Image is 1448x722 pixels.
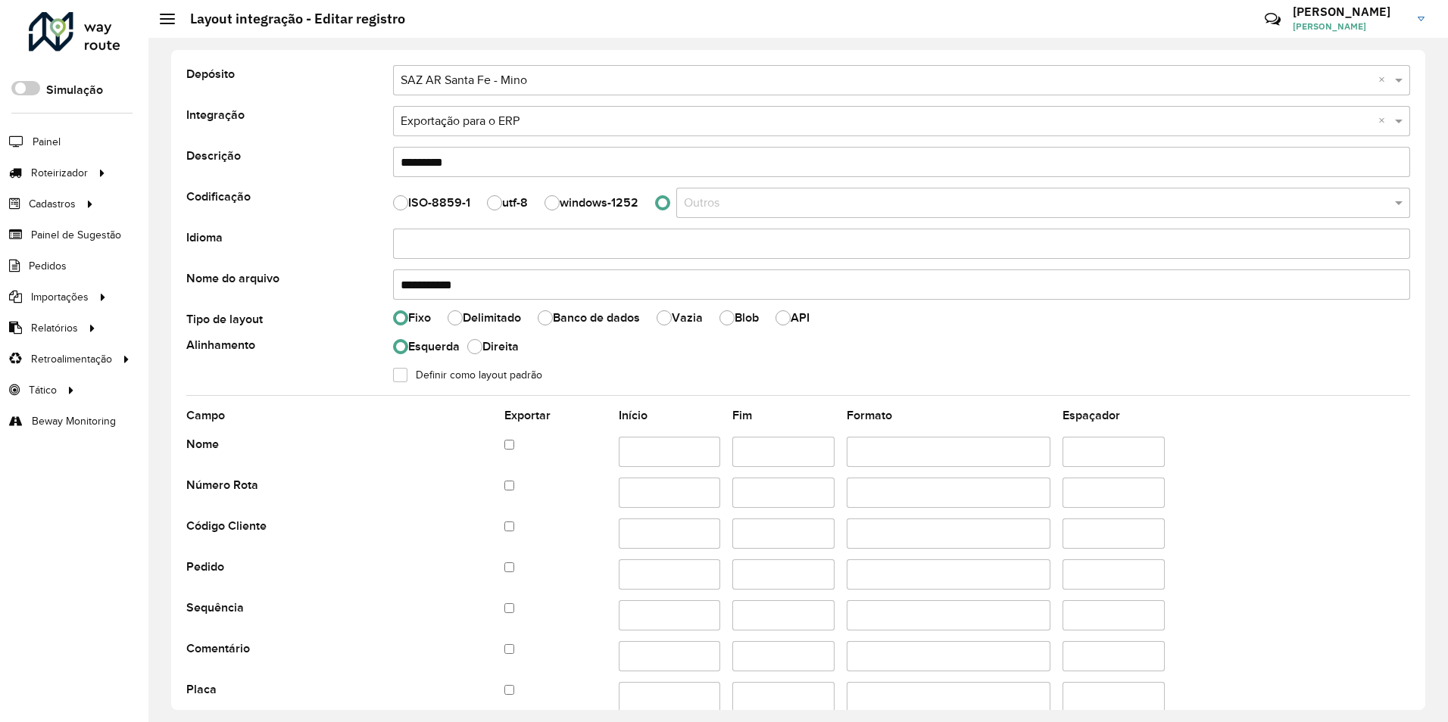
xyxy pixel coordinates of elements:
[177,336,384,358] label: Alinhamento
[31,165,88,181] span: Roteirizador
[177,229,384,263] label: Idioma
[31,289,89,305] span: Importações
[732,406,752,425] label: Fim
[186,406,225,425] label: Campo
[29,382,57,398] span: Tático
[31,227,121,243] span: Painel de Sugestão
[31,320,78,336] span: Relatórios
[32,413,116,429] span: Beway Monitoring
[672,312,703,324] label: Vazia
[553,312,640,324] label: Banco de dados
[408,341,460,353] label: Esquerda
[408,370,542,381] label: Definir como layout padrão
[177,147,384,181] label: Descrição
[1378,71,1391,89] span: Clear all
[46,81,103,99] label: Simulação
[1378,112,1391,130] span: Clear all
[1293,5,1406,19] h3: [PERSON_NAME]
[735,312,759,324] label: Blob
[186,680,217,699] label: Placa
[560,197,638,209] label: windows-1252
[482,341,519,353] label: Direita
[186,435,219,453] label: Nome
[29,258,67,274] span: Pedidos
[33,134,61,150] span: Painel
[1256,3,1289,36] a: Contato Rápido
[1063,406,1120,425] label: Espaçador
[186,476,258,494] label: Número Rota
[29,196,76,212] span: Cadastros
[177,106,384,140] label: Integração
[175,11,405,27] h2: Layout integração - Editar registro
[177,310,384,329] label: Tipo de layout
[186,517,267,535] label: Código Cliente
[502,197,528,209] label: utf-8
[31,351,112,367] span: Retroalimentação
[791,312,810,324] label: API
[177,269,384,303] label: Nome do arquivo
[619,406,648,425] label: Início
[186,558,224,576] label: Pedido
[186,599,244,617] label: Sequência
[408,312,431,324] label: Fixo
[504,406,551,425] label: Exportar
[408,197,470,209] label: ISO-8859-1
[177,188,384,222] label: Codificação
[463,312,521,324] label: Delimitado
[1293,20,1406,33] span: [PERSON_NAME]
[847,406,892,425] label: Formato
[177,65,384,99] label: Depósito
[186,640,250,658] label: Comentário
